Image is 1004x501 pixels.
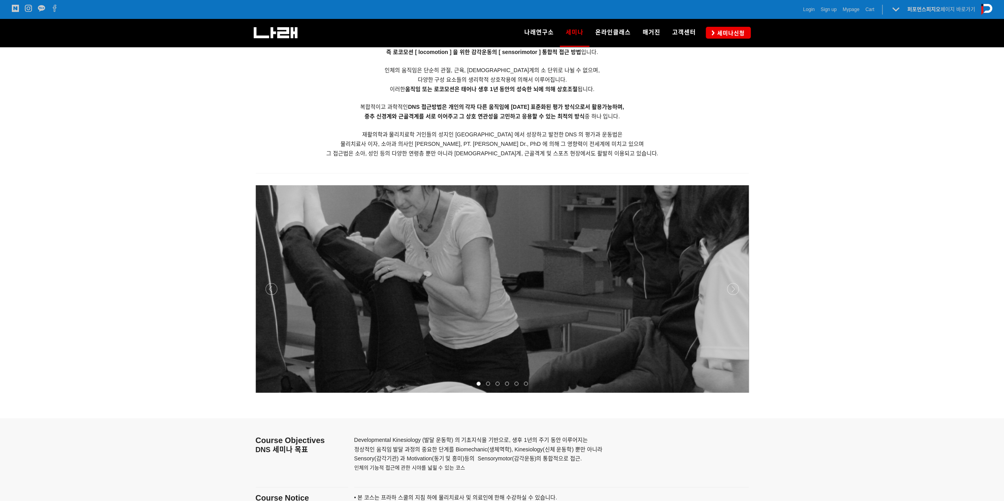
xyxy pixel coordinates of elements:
[672,29,696,36] span: 고객센터
[464,455,469,462] span: 등
[643,29,660,36] span: 매거진
[360,104,624,110] span: 복합적이고 과학적인
[524,29,554,36] span: 나래연구소
[821,6,837,13] a: Sign up
[385,67,600,73] span: 인체의 움직임은 단순히 관절, 근육, [DEMOGRAPHIC_DATA]계의 소 단위로 나뉠 수 없으며,
[256,446,308,454] span: DNS 세미나 목표
[637,19,666,47] a: 매거진
[390,86,595,92] span: 이러한 됩니다.
[362,131,622,138] span: 재활의학과 물리치료학 거인들의 성지인 [GEOGRAPHIC_DATA] 에서 성장하고 발전한 DNS 의 평가과 운동법은
[589,19,637,47] a: 온라인클래스
[365,113,585,119] strong: 중추 신경계와 근골격계를 서로 이어주고 그 상호 연관성을 고민하고 응용할 수 있는 최적의 방식
[354,464,729,472] p: 인체의 기능적 접근에 관한 시야를 넓힐 수 있는 코스
[907,6,940,12] strong: 퍼포먼스피지오
[386,49,598,55] span: 입니다.
[326,150,658,156] span: 그 접근법은 소아, 성인 등의 다양한 연령층 뿐만 아니라 [DEMOGRAPHIC_DATA]계, 근골격계 및 스포츠 현장에서도 활발히 이용되고 있습니다.
[666,19,702,47] a: 고객센터
[417,76,567,83] span: 다양한 구성 요소들의 생리학적 상호작용에 의해서 이루어집니다.
[715,29,745,37] span: 세미나신청
[595,29,631,36] span: 온라인클래스
[405,86,578,92] strong: 움직임 또는 로코모션은 태어나 생후 1년 동안의 성숙한 뇌에 의해 상호조절
[518,19,560,47] a: 나래연구소
[803,6,815,13] a: Login
[522,494,557,501] span: 실 수 있습니다.
[365,113,620,119] span: 중 하나 입니다.
[907,6,975,12] a: 퍼포먼스피지오페이지 바로가기
[354,455,582,462] span: Sensory(감각기관) 과 Motivation(동기 및 흥미) 의 Sensorymotor(감각운동)의 통합적으로 접근.
[408,104,624,110] strong: DNS 접근방법은 개인의 각자 다른 움직임에 [DATE] 표준화된 평가 방식으로서 활용가능하며,
[560,19,589,47] a: 세미나
[843,6,860,13] a: Mypage
[354,446,602,453] span: 정상적인 움직임 발달 과정의 중요한 단계를 Biomechanic(생체역학), Kinesiology(신체 운동학) 뿐만 아니라
[386,49,581,55] strong: 즉 로코모션 [ locomotion ] 을 위한 감각운동의 [ sensorimotor ] 통합적 접근 방법
[354,494,522,501] span: • 본 코스는 프라하 스쿨의 지침 하에 물리치료사 및 의료인에 한해 수강하
[566,26,583,39] span: 세미나
[706,27,751,38] a: 세미나신청
[340,141,644,147] span: 물리치료사 이자, 소아과 의사인 [PERSON_NAME], PT. [PERSON_NAME] Dr., PhD 에 의해 그 영향력이 전세계에 미치고 있으며
[865,6,874,13] a: Cart
[256,436,325,445] span: Course Objectives
[354,437,588,443] span: Developmental Kinesiology (발달 운동학) 의 기초지식을 기반으로, 생후 1년의 주기 동안 이루어지는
